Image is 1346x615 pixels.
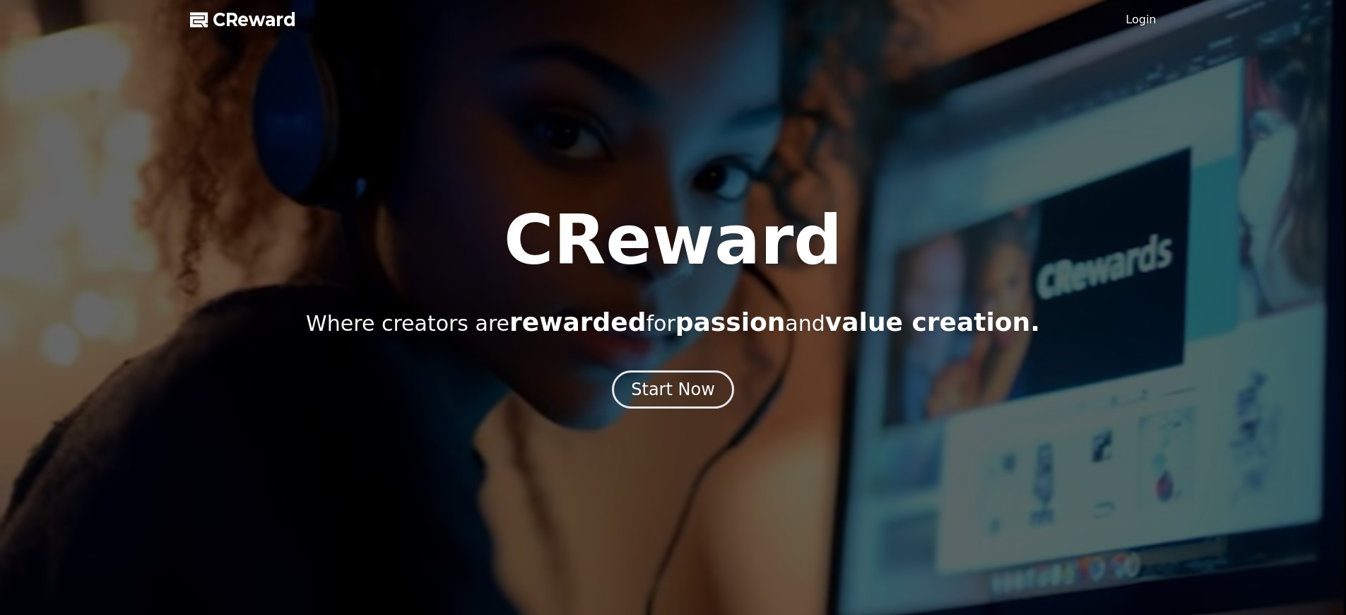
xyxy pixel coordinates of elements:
a: Home [4,448,93,484]
div: Start Now [631,378,715,401]
a: CReward [190,8,296,31]
a: Login [1126,11,1156,28]
span: CReward [213,8,296,31]
span: rewarded [509,307,646,336]
button: Start Now [612,370,734,409]
a: Settings [182,448,271,484]
a: Start Now [612,385,734,398]
h1: CReward [504,206,842,274]
a: Messages [93,448,182,484]
span: passion [675,307,786,336]
span: Settings [209,469,244,481]
span: Messages [117,470,159,481]
span: Home [36,469,61,481]
span: value creation. [825,307,1040,336]
p: Where creators are for and [306,308,1040,336]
